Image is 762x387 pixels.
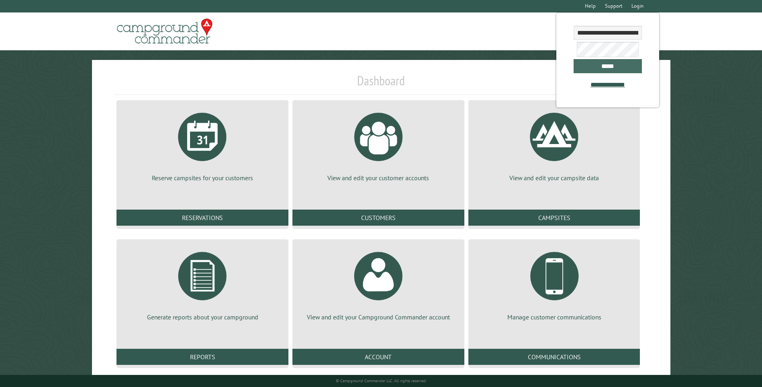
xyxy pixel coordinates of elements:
[116,210,288,226] a: Reservations
[468,349,640,365] a: Communications
[292,210,464,226] a: Customers
[478,173,631,182] p: View and edit your campsite data
[336,378,427,383] small: © Campground Commander LLC. All rights reserved.
[478,246,631,321] a: Manage customer communications
[302,246,455,321] a: View and edit your Campground Commander account
[302,313,455,321] p: View and edit your Campground Commander account
[478,313,631,321] p: Manage customer communications
[126,107,279,182] a: Reserve campsites for your customers
[478,107,631,182] a: View and edit your campsite data
[302,173,455,182] p: View and edit your customer accounts
[116,349,288,365] a: Reports
[114,16,215,47] img: Campground Commander
[292,349,464,365] a: Account
[468,210,640,226] a: Campsites
[126,313,279,321] p: Generate reports about your campground
[126,246,279,321] a: Generate reports about your campground
[126,173,279,182] p: Reserve campsites for your customers
[302,107,455,182] a: View and edit your customer accounts
[114,73,647,95] h1: Dashboard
